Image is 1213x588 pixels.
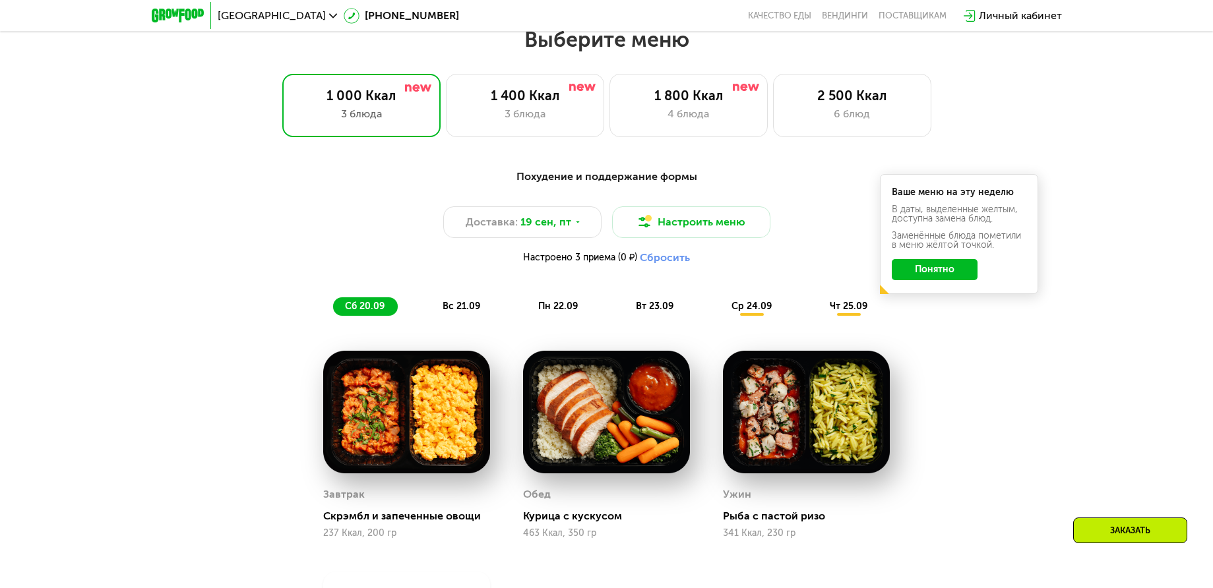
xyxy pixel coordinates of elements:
[523,485,551,504] div: Обед
[345,301,385,312] span: сб 20.09
[466,214,518,230] span: Доставка:
[822,11,868,21] a: Вендинги
[460,106,590,122] div: 3 блюда
[42,26,1171,53] h2: Выберите меню
[748,11,811,21] a: Качество еды
[731,301,772,312] span: ср 24.09
[723,510,900,523] div: Рыба с пастой ризо
[538,301,578,312] span: пн 22.09
[523,253,637,262] span: Настроено 3 приема (0 ₽)
[1073,517,1187,543] div: Заказать
[640,251,690,264] button: Сбросить
[216,169,997,185] div: Похудение и поддержание формы
[443,301,480,312] span: вс 21.09
[460,88,590,103] div: 1 400 Ккал
[218,11,326,21] span: [GEOGRAPHIC_DATA]
[892,259,978,280] button: Понятно
[623,88,754,103] div: 1 800 Ккал
[623,106,754,122] div: 4 блюда
[344,8,459,24] a: [PHONE_NUMBER]
[787,88,918,103] div: 2 500 Ккал
[296,106,427,122] div: 3 блюда
[323,485,365,504] div: Завтрак
[787,106,918,122] div: 6 блюд
[612,206,770,238] button: Настроить меню
[979,8,1062,24] div: Личный кабинет
[323,510,501,523] div: Скрэмбл и запеченные овощи
[879,11,947,21] div: поставщикам
[523,510,700,523] div: Курица с кускусом
[636,301,673,312] span: вт 23.09
[323,528,490,539] div: 237 Ккал, 200 гр
[892,188,1026,197] div: Ваше меню на эту неделю
[523,528,690,539] div: 463 Ккал, 350 гр
[830,301,867,312] span: чт 25.09
[296,88,427,103] div: 1 000 Ккал
[520,214,571,230] span: 19 сен, пт
[892,231,1026,250] div: Заменённые блюда пометили в меню жёлтой точкой.
[723,528,890,539] div: 341 Ккал, 230 гр
[892,205,1026,223] div: В даты, выделенные желтым, доступна замена блюд.
[723,485,751,504] div: Ужин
